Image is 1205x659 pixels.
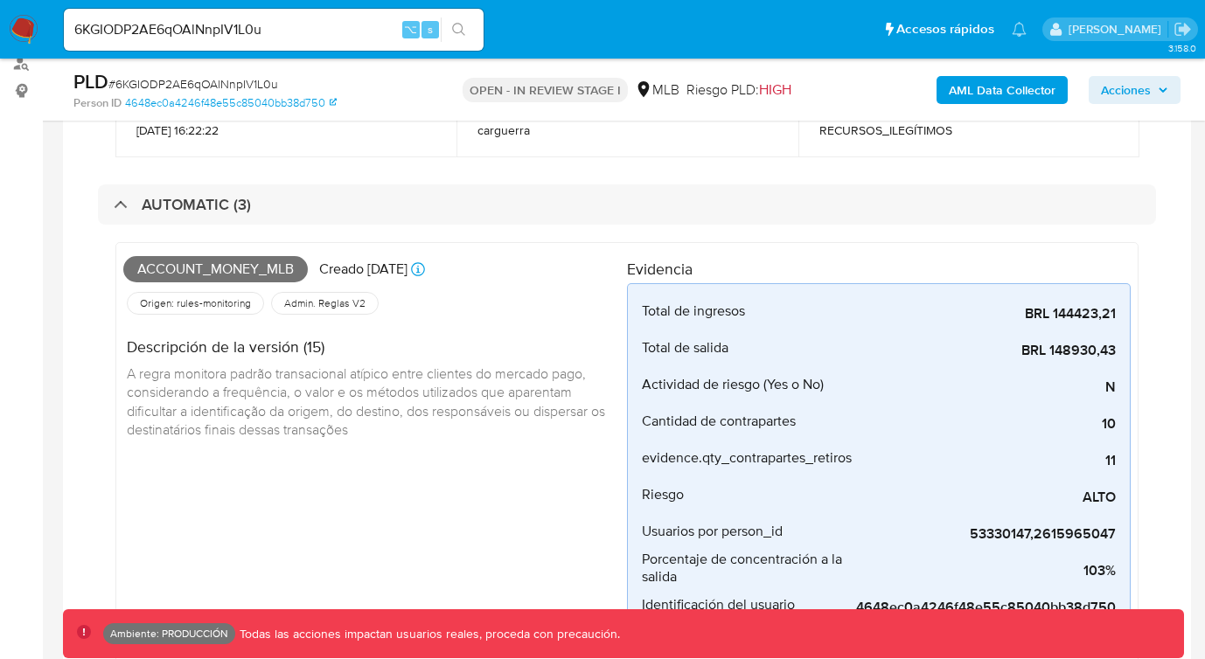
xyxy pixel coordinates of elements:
[110,630,228,637] p: Ambiente: PRODUCCIÓN
[142,195,251,214] h3: AUTOMATIC (3)
[635,80,679,100] div: MLB
[477,122,777,138] span: carguerra
[1168,41,1196,55] span: 3.158.0
[1101,76,1151,104] span: Acciones
[282,296,367,310] span: Admin. Reglas V2
[125,95,337,111] a: 4648ec0a4246f48e55c85040bb38d750
[136,122,435,138] span: [DATE] 16:22:22
[1089,76,1181,104] button: Acciones
[108,75,278,93] span: # 6KGIODP2AE6qOAlNnpIV1L0u
[98,184,1156,225] div: AUTOMATIC (3)
[73,67,108,95] b: PLD
[138,296,253,310] span: Origen: rules-monitoring
[235,626,620,642] p: Todas las acciones impactan usuarios reales, proceda con precaución.
[123,256,308,282] span: Account_money_mlb
[686,80,791,100] span: Riesgo PLD:
[64,18,484,41] input: Buscar usuario o caso...
[127,337,613,357] h4: Descripción de la versión (15)
[1012,22,1027,37] a: Notificaciones
[937,76,1068,104] button: AML Data Collector
[1174,20,1192,38] a: Salir
[441,17,477,42] button: search-icon
[463,78,628,102] p: OPEN - IN REVIEW STAGE I
[319,260,407,279] p: Creado [DATE]
[428,21,433,38] span: s
[1069,21,1167,38] p: luis.birchenz@mercadolibre.com
[819,122,1118,138] span: RECURSOS_ILEGÍTIMOS
[759,80,791,100] span: HIGH
[404,21,417,38] span: ⌥
[73,95,122,111] b: Person ID
[896,20,994,38] span: Accesos rápidos
[949,76,1055,104] b: AML Data Collector
[127,364,609,440] span: A regra monitora padrão transacional atípico entre clientes do mercado pago, considerando a frequ...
